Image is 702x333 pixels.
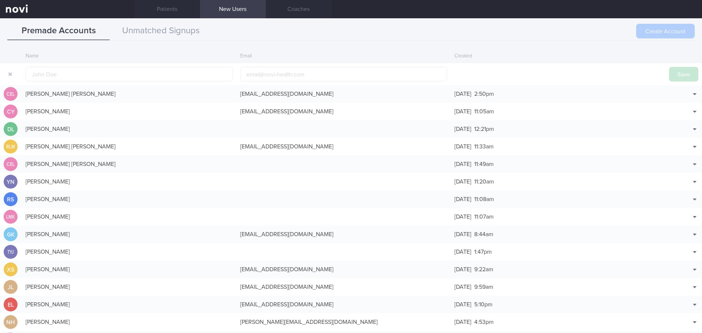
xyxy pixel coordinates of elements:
span: [DATE] [454,144,471,150]
span: 5:10pm [474,302,492,307]
div: Email [237,49,451,63]
div: JL [4,280,18,294]
div: [PERSON_NAME] [22,280,237,294]
div: [EMAIL_ADDRESS][DOMAIN_NAME] [237,297,451,312]
div: Created [451,49,665,63]
span: [DATE] [454,214,471,220]
span: [DATE] [454,302,471,307]
div: [PERSON_NAME] [22,174,237,189]
div: EL [4,298,18,312]
div: GK [4,227,18,242]
div: [EMAIL_ADDRESS][DOMAIN_NAME] [237,262,451,277]
div: [EMAIL_ADDRESS][DOMAIN_NAME] [237,87,451,101]
div: CY [4,105,18,119]
span: 11:20am [474,179,494,185]
span: 11:05am [474,109,494,114]
div: [PERSON_NAME] [22,297,237,312]
div: CEL [5,87,16,101]
div: [PERSON_NAME] [22,192,237,207]
div: [PERSON_NAME] [22,245,237,259]
span: [DATE] [454,231,471,237]
div: LMK [5,210,16,224]
span: [DATE] [454,161,471,167]
span: 9:22am [474,266,493,272]
span: [DATE] [454,266,471,272]
span: [DATE] [454,284,471,290]
div: [EMAIL_ADDRESS][DOMAIN_NAME] [237,104,451,119]
span: 11:49am [474,161,494,167]
span: [DATE] [454,319,471,325]
button: Unmatched Signups [110,22,212,40]
div: [PERSON_NAME] [22,209,237,224]
button: Premade Accounts [7,22,110,40]
span: 11:08am [474,196,494,202]
span: 8:44am [474,231,493,237]
input: email@novi-health.com [240,67,448,82]
div: NH [4,315,18,329]
span: [DATE] [454,126,471,132]
span: 11:07am [474,214,494,220]
div: Name [22,49,237,63]
div: YN [4,175,18,189]
div: [PERSON_NAME] [22,122,237,136]
span: 9:59am [474,284,493,290]
div: XS [4,262,18,277]
span: 4:53pm [474,319,494,325]
div: [PERSON_NAME] [22,262,237,277]
div: DL [4,122,18,136]
div: RLM [5,140,16,154]
div: CEL [5,157,16,171]
span: [DATE] [454,109,471,114]
div: [PERSON_NAME] [PERSON_NAME] [22,87,237,101]
div: [PERSON_NAME] [22,227,237,242]
div: [PERSON_NAME] [22,315,237,329]
div: RS [4,192,18,207]
input: John Doe [26,67,233,82]
span: 11:33am [474,144,494,150]
span: 12:21pm [474,126,494,132]
div: [PERSON_NAME][EMAIL_ADDRESS][DOMAIN_NAME] [237,315,451,329]
div: [PERSON_NAME] [22,104,237,119]
div: [EMAIL_ADDRESS][DOMAIN_NAME] [237,139,451,154]
span: [DATE] [454,249,471,255]
div: TYJ [5,245,16,259]
div: [EMAIL_ADDRESS][DOMAIN_NAME] [237,280,451,294]
span: [DATE] [454,196,471,202]
span: 1:47pm [474,249,492,255]
div: [PERSON_NAME] [PERSON_NAME] [22,139,237,154]
span: 2:50pm [474,91,494,97]
div: [EMAIL_ADDRESS][DOMAIN_NAME] [237,227,451,242]
span: [DATE] [454,91,471,97]
div: [PERSON_NAME] [PERSON_NAME] [22,157,237,171]
span: [DATE] [454,179,471,185]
